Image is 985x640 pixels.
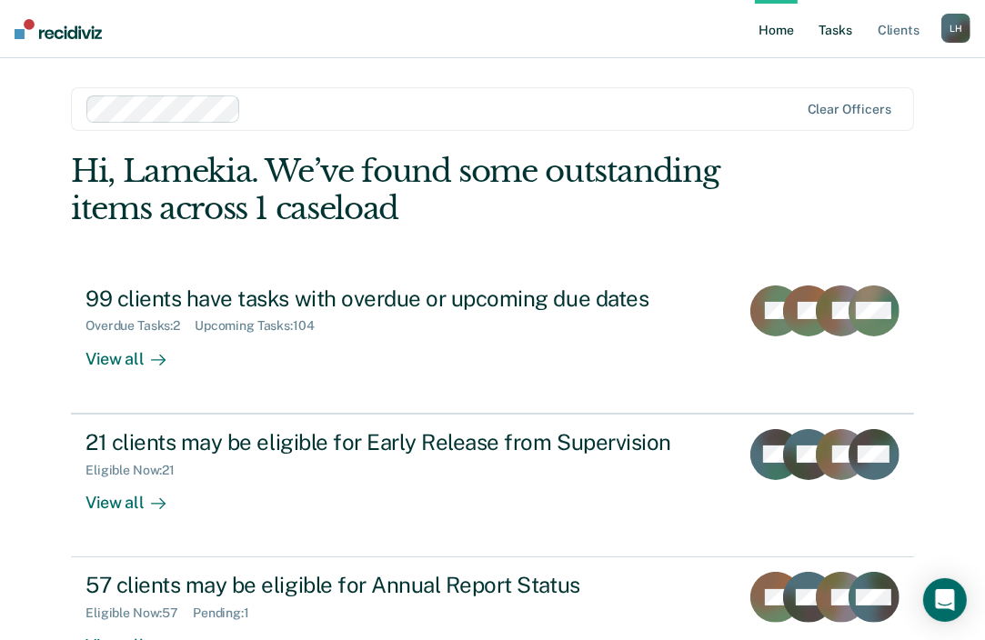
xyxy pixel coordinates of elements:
div: Open Intercom Messenger [923,578,967,622]
img: Recidiviz [15,19,102,39]
div: Pending : 1 [193,605,264,621]
div: Hi, Lamekia. We’ve found some outstanding items across 1 caseload [71,153,745,227]
div: Upcoming Tasks : 104 [195,318,329,334]
div: Clear officers [808,102,891,117]
a: 99 clients have tasks with overdue or upcoming due datesOverdue Tasks:2Upcoming Tasks:104View all [71,271,914,414]
div: Overdue Tasks : 2 [85,318,195,334]
div: Eligible Now : 57 [85,605,193,621]
div: 57 clients may be eligible for Annual Report Status [85,572,724,598]
div: View all [85,334,187,369]
div: 21 clients may be eligible for Early Release from Supervision [85,429,724,455]
div: 99 clients have tasks with overdue or upcoming due dates [85,285,724,312]
button: LH [941,14,970,43]
a: 21 clients may be eligible for Early Release from SupervisionEligible Now:21View all [71,414,914,557]
div: Eligible Now : 21 [85,463,189,478]
div: L H [941,14,970,43]
div: View all [85,477,187,513]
